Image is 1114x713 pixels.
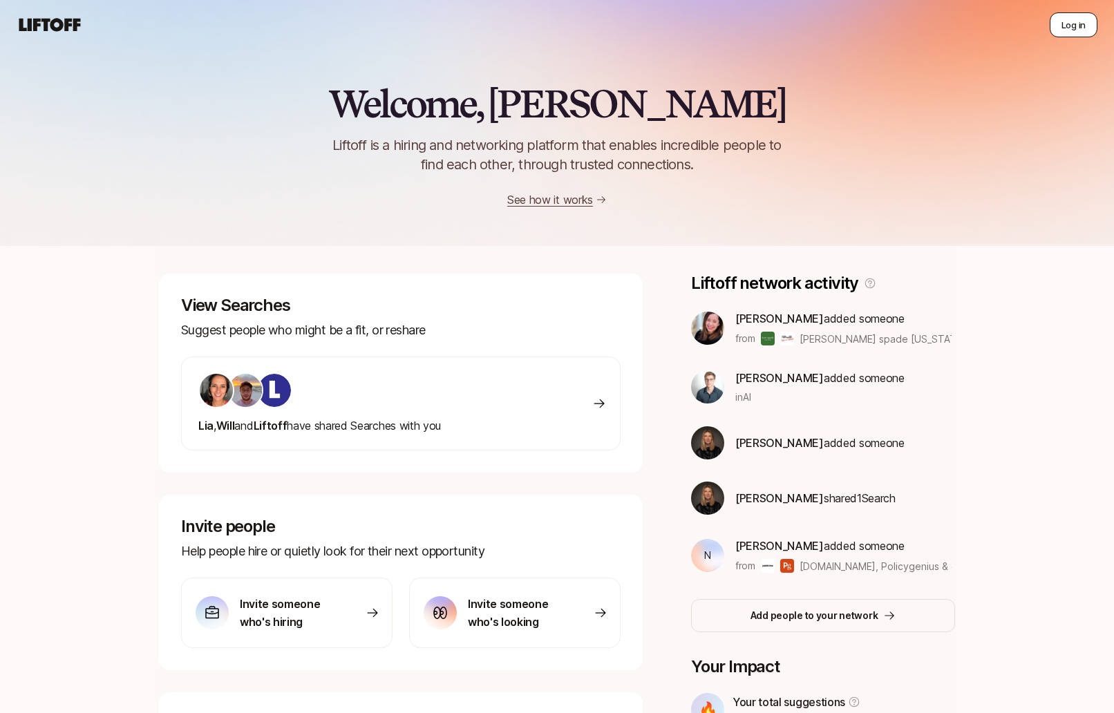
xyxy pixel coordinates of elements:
img: kate spade new york [761,332,775,345]
p: Your Impact [691,657,955,676]
p: from [735,558,755,574]
img: a3ca87fc_4c5b_403e_b0f7_963eca0d7712.jfif [691,370,724,403]
p: Invite someone who's hiring [240,595,337,631]
img: Policygenius [780,559,794,573]
p: Invite someone who's looking [468,595,565,631]
h2: Welcome, [PERSON_NAME] [328,83,786,124]
span: and [234,419,253,432]
span: Lia [198,419,214,432]
img: b6daf719_f8ec_4b1b_a8b6_7a876f94c369.jpg [691,426,724,459]
p: added someone [735,434,905,452]
img: 490561b5_2133_45f3_8e39_178badb376a1.jpg [200,374,233,407]
button: Log in [1050,12,1097,37]
p: shared 1 Search [735,489,896,507]
p: Help people hire or quietly look for their next opportunity [181,542,621,561]
button: Add people to your network [691,599,955,632]
a: See how it works [507,193,593,207]
span: [PERSON_NAME] [735,371,824,385]
img: DVF (Diane von Furstenberg) [780,332,794,345]
p: Add people to your network [750,607,878,624]
span: in AI [735,390,751,404]
img: 76699c9a_e2d0_4f9b_82f1_915e64b332c2.jpg [691,312,724,345]
p: View Searches [181,296,621,315]
span: [PERSON_NAME] [735,436,824,450]
p: Your total suggestions [733,693,845,711]
p: added someone [735,369,905,387]
img: point.me [761,559,775,573]
span: [PERSON_NAME] [735,491,824,505]
span: Liftoff [254,419,287,432]
span: , [214,419,216,432]
img: ACg8ocJgLS4_X9rs-p23w7LExaokyEoWgQo9BGx67dOfttGDosg=s160-c [229,374,262,407]
img: ACg8ocKIuO9-sklR2KvA8ZVJz4iZ_g9wtBiQREC3t8A94l4CTg=s160-c [258,374,291,407]
p: from [735,330,755,347]
p: Suggest people who might be a fit, or reshare [181,321,621,340]
p: added someone [735,310,952,327]
img: b6daf719_f8ec_4b1b_a8b6_7a876f94c369.jpg [691,482,724,515]
p: N [704,547,711,564]
p: added someone [735,537,952,555]
span: have shared Searches with you [198,419,441,432]
p: Liftoff network activity [691,274,858,293]
span: [PERSON_NAME] [735,539,824,553]
span: [DOMAIN_NAME], Policygenius & others [800,559,952,573]
p: Invite people [181,517,621,536]
span: Will [216,419,235,432]
p: Liftoff is a hiring and networking platform that enables incredible people to find each other, th... [310,135,804,174]
span: [PERSON_NAME] [735,312,824,325]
